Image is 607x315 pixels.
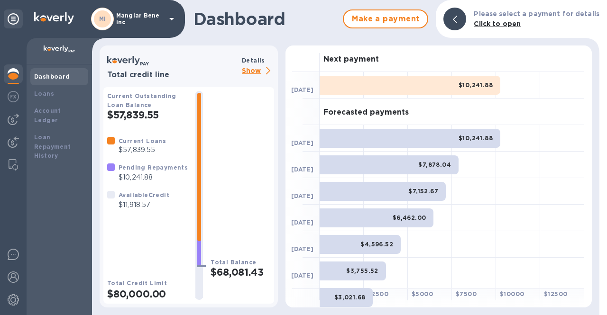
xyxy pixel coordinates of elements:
b: $ 12500 [544,290,567,297]
b: [DATE] [291,139,313,146]
b: $ 5000 [412,290,433,297]
b: Account Ledger [34,107,61,124]
img: Foreign exchange [8,91,19,102]
h3: Next payment [323,55,379,64]
h2: $80,000.00 [107,288,188,300]
b: Current Loans [119,137,166,144]
b: Total Balance [211,259,256,266]
b: Available Credit [119,191,169,198]
b: [DATE] [291,192,313,199]
h2: $57,839.55 [107,109,188,121]
b: [DATE] [291,166,313,173]
p: $11,918.57 [119,200,169,210]
p: Mangiar Bene inc [116,12,164,26]
b: $4,596.52 [360,241,393,248]
b: $10,241.88 [459,81,493,89]
span: Make a payment [351,13,420,25]
p: $57,839.55 [119,145,166,155]
b: Pending Repayments [119,164,188,171]
b: Details [242,57,265,64]
h2: $68,081.43 [211,266,270,278]
b: [DATE] [291,219,313,226]
h3: Forecasted payments [323,108,409,117]
b: $7,152.67 [408,188,438,195]
b: Loans [34,90,54,97]
img: Logo [34,12,74,24]
h3: Total credit line [107,71,238,80]
b: Loan Repayment History [34,134,71,160]
h1: Dashboard [193,9,338,29]
b: Click to open [474,20,521,27]
b: [DATE] [291,272,313,279]
b: MI [99,15,106,22]
b: $7,878.04 [418,161,451,168]
b: $ 2500 [368,290,388,297]
b: [DATE] [291,245,313,252]
b: [DATE] [291,86,313,93]
p: $10,241.88 [119,172,188,182]
b: Current Outstanding Loan Balance [107,92,176,108]
b: $ 10000 [500,290,524,297]
b: Dashboard [34,73,70,80]
b: Please select a payment for details [474,10,599,18]
b: $ 7500 [456,290,477,297]
b: $3,021.68 [334,294,366,301]
b: Total Credit Limit [107,279,167,287]
b: $10,241.88 [459,135,493,142]
button: Make a payment [343,9,428,28]
div: Unpin categories [4,9,23,28]
p: Show [242,65,274,77]
b: $6,462.00 [393,214,426,221]
b: $3,755.52 [346,267,378,274]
